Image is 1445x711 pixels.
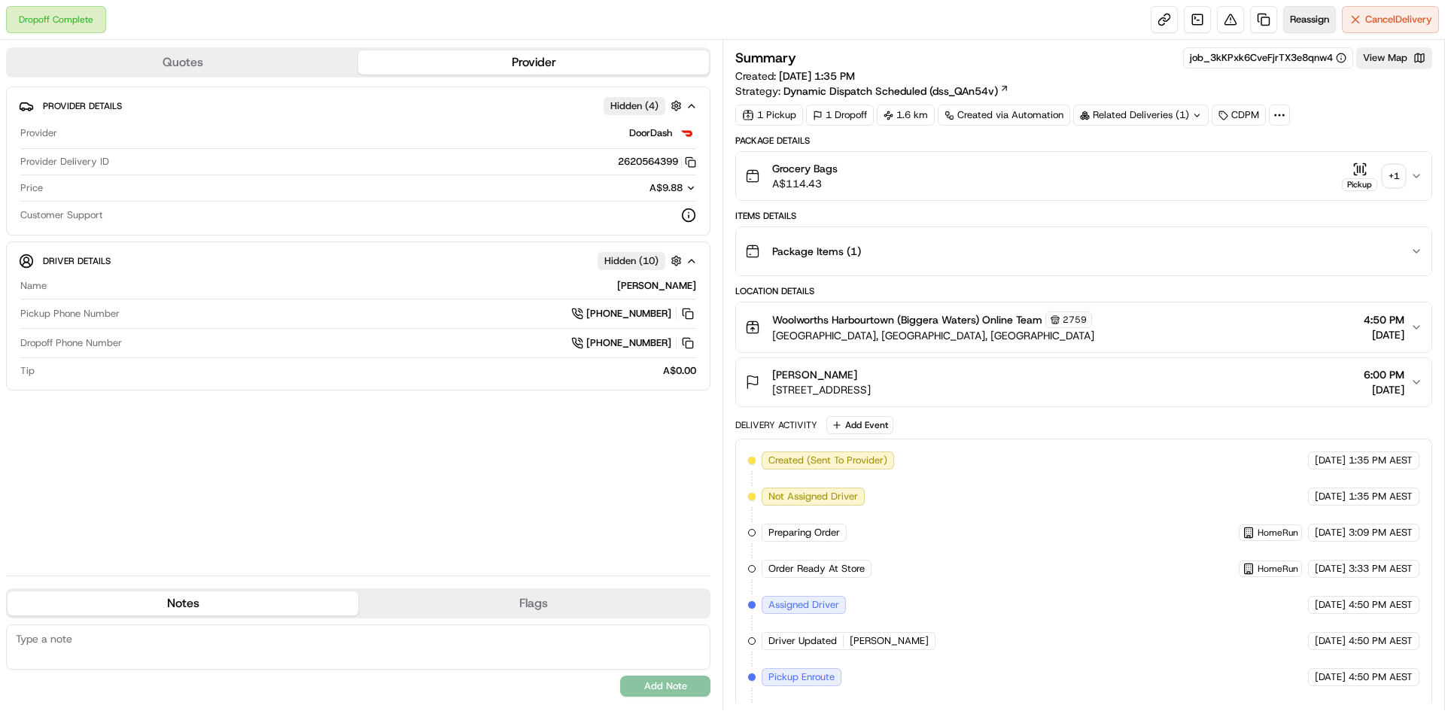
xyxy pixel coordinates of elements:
[1349,490,1413,503] span: 1:35 PM AEST
[604,254,659,268] span: Hidden ( 10 )
[768,526,840,539] span: Preparing Order
[736,302,1431,352] button: Woolworths Harbourtown (Biggera Waters) Online Team2759[GEOGRAPHIC_DATA], [GEOGRAPHIC_DATA], [GEO...
[1364,382,1404,397] span: [DATE]
[1364,367,1404,382] span: 6:00 PM
[772,244,861,259] span: Package Items ( 1 )
[571,305,696,322] a: [PHONE_NUMBER]
[735,419,817,431] div: Delivery Activity
[1212,105,1266,126] div: CDPM
[30,218,115,233] span: Knowledge Base
[586,336,671,350] span: [PHONE_NUMBER]
[772,176,838,191] span: A$114.43
[783,84,998,99] span: Dynamic Dispatch Scheduled (dss_QAn54v)
[358,50,709,74] button: Provider
[1349,634,1413,648] span: 4:50 PM AEST
[649,181,683,194] span: A$9.88
[768,670,835,684] span: Pickup Enroute
[772,312,1042,327] span: Woolworths Harbourtown (Biggera Waters) Online Team
[9,212,121,239] a: 📗Knowledge Base
[768,634,837,648] span: Driver Updated
[53,279,696,293] div: [PERSON_NAME]
[772,328,1094,343] span: [GEOGRAPHIC_DATA], [GEOGRAPHIC_DATA], [GEOGRAPHIC_DATA]
[1365,13,1432,26] span: Cancel Delivery
[20,208,103,222] span: Customer Support
[20,307,120,321] span: Pickup Phone Number
[1315,598,1346,612] span: [DATE]
[1063,314,1087,326] span: 2759
[1258,527,1298,539] span: HomeRun
[736,152,1431,200] button: Grocery BagsA$114.43Pickup+1
[1315,670,1346,684] span: [DATE]
[1190,51,1346,65] button: job_3kKPxk6CveFjrTX3e8qnw4
[20,126,57,140] span: Provider
[806,105,874,126] div: 1 Dropoff
[736,227,1431,275] button: Package Items (1)
[15,60,274,84] p: Welcome 👋
[938,105,1070,126] a: Created via Automation
[8,50,358,74] button: Quotes
[20,181,43,195] span: Price
[735,210,1432,222] div: Items Details
[142,218,242,233] span: API Documentation
[768,454,887,467] span: Created (Sent To Provider)
[43,255,111,267] span: Driver Details
[604,96,686,115] button: Hidden (4)
[15,220,27,232] div: 📗
[1342,178,1377,191] div: Pickup
[768,562,865,576] span: Order Ready At Store
[1349,598,1413,612] span: 4:50 PM AEST
[1258,563,1298,575] span: HomeRun
[1364,327,1404,342] span: [DATE]
[1349,526,1413,539] span: 3:09 PM AEST
[735,68,855,84] span: Created:
[20,279,47,293] span: Name
[768,490,858,503] span: Not Assigned Driver
[1315,562,1346,576] span: [DATE]
[735,285,1432,297] div: Location Details
[43,100,122,112] span: Provider Details
[678,124,696,142] img: doordash_logo_v2.png
[1349,454,1413,467] span: 1:35 PM AEST
[564,181,696,195] button: A$9.88
[1315,490,1346,503] span: [DATE]
[618,155,696,169] button: 2620564399
[1283,6,1336,33] button: Reassign
[1290,13,1329,26] span: Reassign
[1342,6,1439,33] button: CancelDelivery
[1315,634,1346,648] span: [DATE]
[51,159,190,171] div: We're available if you need us!
[610,99,659,113] span: Hidden ( 4 )
[19,93,698,118] button: Provider DetailsHidden (4)
[358,591,709,615] button: Flags
[127,220,139,232] div: 💻
[1315,526,1346,539] span: [DATE]
[41,364,696,378] div: A$0.00
[8,591,358,615] button: Notes
[20,336,122,350] span: Dropoff Phone Number
[15,144,42,171] img: 1736555255976-a54dd68f-1ca7-489b-9aae-adbdc363a1c4
[735,51,796,65] h3: Summary
[1364,312,1404,327] span: 4:50 PM
[15,15,45,45] img: Nash
[256,148,274,166] button: Start new chat
[629,126,672,140] span: DoorDash
[1349,670,1413,684] span: 4:50 PM AEST
[768,598,839,612] span: Assigned Driver
[20,364,35,378] span: Tip
[598,251,686,270] button: Hidden (10)
[850,634,929,648] span: [PERSON_NAME]
[121,212,248,239] a: 💻API Documentation
[586,307,671,321] span: [PHONE_NUMBER]
[20,155,109,169] span: Provider Delivery ID
[19,248,698,273] button: Driver DetailsHidden (10)
[571,335,696,351] a: [PHONE_NUMBER]
[1383,166,1404,187] div: + 1
[150,255,182,266] span: Pylon
[779,69,855,83] span: [DATE] 1:35 PM
[735,84,1009,99] div: Strategy:
[826,416,893,434] button: Add Event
